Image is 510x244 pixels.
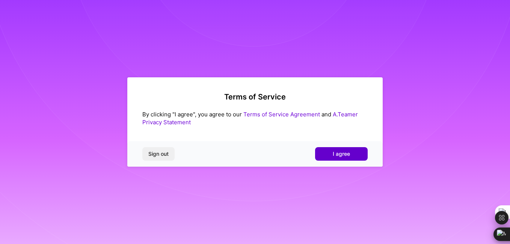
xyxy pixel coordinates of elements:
[243,111,320,118] a: Terms of Service Agreement
[315,147,368,161] button: I agree
[142,147,175,161] button: Sign out
[333,150,350,158] span: I agree
[142,110,368,126] div: By clicking "I agree", you agree to our and
[148,150,169,158] span: Sign out
[142,92,368,101] h2: Terms of Service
